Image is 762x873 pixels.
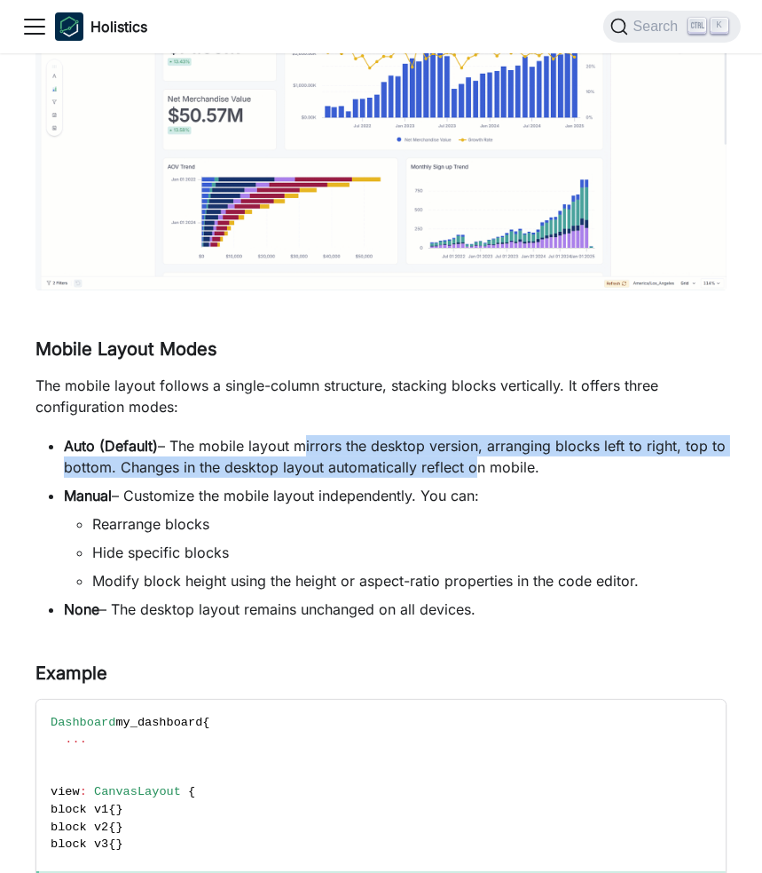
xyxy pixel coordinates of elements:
[202,716,209,729] span: {
[115,803,122,816] span: }
[51,716,115,729] span: Dashboard
[92,542,727,563] li: Hide specific blocks
[115,837,122,851] span: }
[80,785,87,798] span: :
[108,837,115,851] span: {
[51,785,80,798] span: view
[65,733,86,746] span: ...
[188,785,195,798] span: {
[628,19,689,35] span: Search
[21,13,48,40] button: Toggle navigation bar
[92,513,727,535] li: Rearrange blocks
[64,437,158,455] strong: Auto (Default)
[115,716,202,729] span: my_dashboard
[35,663,727,685] h3: Example
[64,599,727,620] li: – The desktop layout remains unchanged on all devices.
[51,837,108,851] span: block v3
[603,11,741,43] button: Search (Ctrl+K)
[115,821,122,834] span: }
[108,821,115,834] span: {
[90,16,147,37] b: Holistics
[55,12,83,41] img: Holistics
[64,600,99,618] strong: None
[711,18,728,34] kbd: K
[35,375,727,417] p: The mobile layout follows a single-column structure, stacking blocks vertically. It offers three ...
[35,338,727,361] h3: Mobile Layout Modes
[108,803,115,816] span: {
[51,803,108,816] span: block v1
[94,785,181,798] span: CanvasLayout
[51,821,108,834] span: block v2
[64,487,112,504] strong: Manual
[64,435,727,478] li: – The mobile layout mirrors the desktop version, arranging blocks left to right, top to bottom. C...
[92,570,727,591] li: Modify block height using the height or aspect-ratio properties in the code editor.
[64,485,727,591] li: – Customize the mobile layout independently. You can:
[55,12,147,41] a: HolisticsHolistics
